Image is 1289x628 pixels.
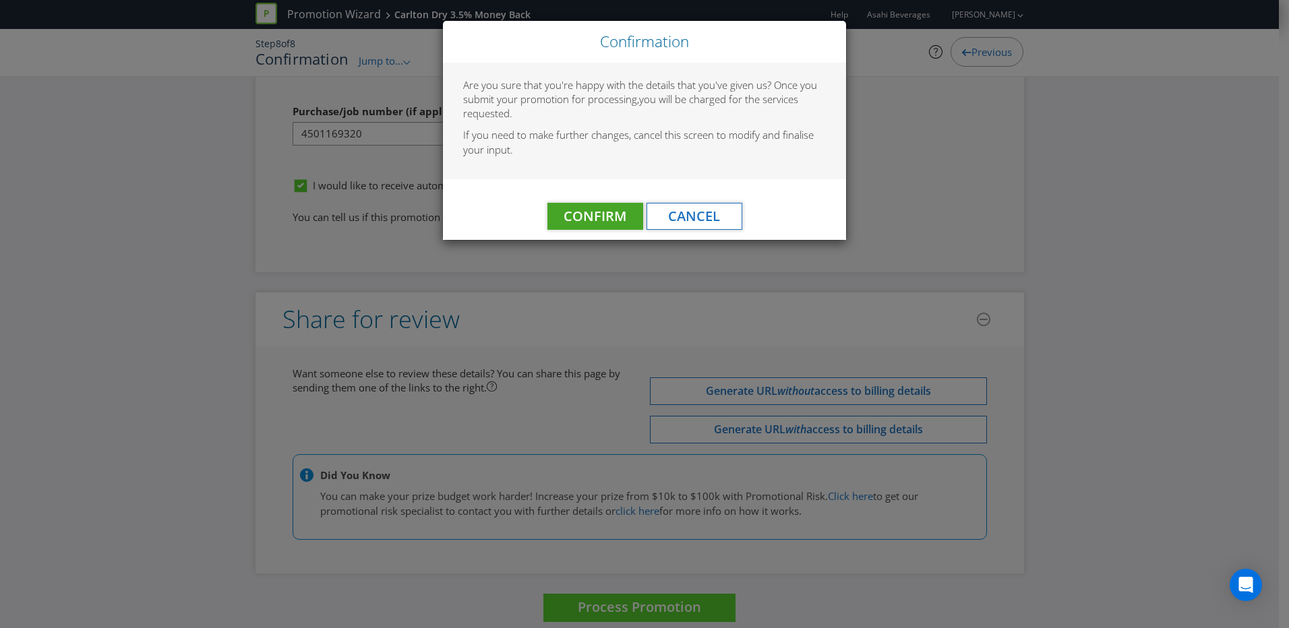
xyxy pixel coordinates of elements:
[463,78,817,106] span: Are you sure that you're happy with the details that you've given us? Once you submit your promot...
[600,31,689,52] span: Confirmation
[463,92,798,120] span: you will be charged for the services requested
[647,203,742,230] button: Cancel
[547,203,643,230] button: Confirm
[443,21,846,63] div: Close
[564,207,626,225] span: Confirm
[510,106,512,120] span: .
[1230,569,1262,601] div: Open Intercom Messenger
[668,207,720,225] span: Cancel
[463,128,826,157] p: If you need to make further changes, cancel this screen to modify and finalise your input.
